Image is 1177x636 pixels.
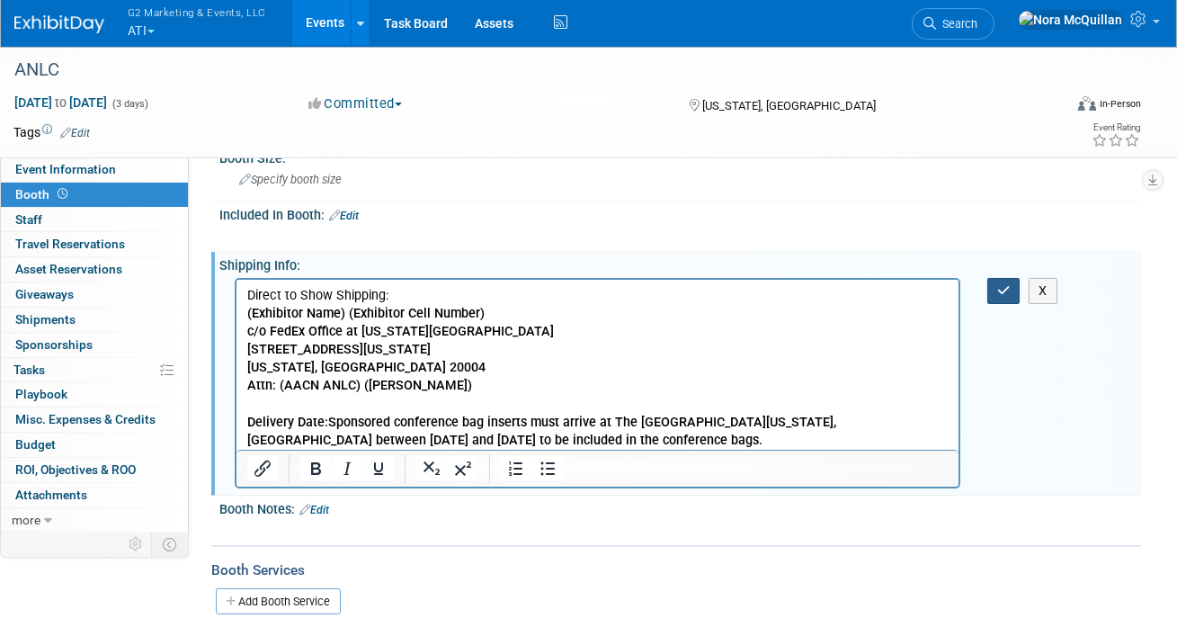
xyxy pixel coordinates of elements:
button: Bold [300,456,331,481]
button: Underline [363,456,394,481]
td: Personalize Event Tab Strip [120,533,152,556]
a: Edit [329,210,359,222]
span: more [12,513,40,527]
span: Booth not reserved yet [54,187,71,201]
button: Bullet list [532,456,563,481]
a: Giveaways [1,282,188,307]
span: Budget [15,437,56,452]
span: Travel Reservations [15,237,125,251]
a: Search [912,8,994,40]
div: Booth Notes: [219,496,1141,519]
span: Giveaways [15,287,74,301]
button: Subscript [416,456,447,481]
a: Sponsorships [1,333,188,357]
span: Search [936,17,977,31]
img: Nora McQuillan [1018,10,1123,30]
button: Insert/edit link [247,456,278,481]
span: [DATE] [DATE] [13,94,108,111]
img: ExhibitDay [14,15,104,33]
span: Playbook [15,387,67,401]
a: ROI, Objectives & ROO [1,458,188,482]
div: Included In Booth: [219,202,1141,225]
button: Committed [302,94,409,113]
a: Edit [60,127,90,139]
span: Attachments [15,488,87,502]
span: Shipments [15,312,76,327]
button: Italic [332,456,362,481]
div: In-Person [1099,97,1141,111]
span: Sponsorships [15,337,93,352]
a: Misc. Expenses & Credits [1,408,188,432]
a: Playbook [1,382,188,407]
td: Toggle Event Tabs [152,533,189,556]
a: Booth [1,183,188,207]
a: Shipments [1,308,188,332]
button: X [1029,278,1057,304]
a: Event Information [1,157,188,182]
div: Event Format [976,94,1141,121]
iframe: Rich Text Area [236,280,959,450]
a: Travel Reservations [1,232,188,256]
span: Staff [15,212,42,227]
span: Specify booth size [239,173,342,186]
span: ROI, Objectives & ROO [15,462,136,477]
span: Tasks [13,363,45,377]
img: Format-Inperson.png [1078,96,1096,111]
span: Asset Reservations [15,262,122,276]
button: Superscript [448,456,478,481]
a: Attachments [1,483,188,507]
a: Add Booth Service [216,588,341,614]
div: Event Rating [1092,123,1140,132]
span: to [52,95,69,110]
a: more [1,508,188,533]
span: Booth [15,187,71,202]
a: Budget [1,433,188,457]
button: Numbered list [501,456,531,481]
a: Edit [299,504,329,516]
span: Misc. Expenses & Credits [15,412,156,426]
a: Tasks [1,358,188,382]
span: [US_STATE], [GEOGRAPHIC_DATA] [702,99,876,112]
span: (3 days) [111,98,148,110]
div: ANLC [8,54,1045,86]
span: G2 Marketing & Events, LLC [128,3,266,22]
div: Shipping Info: [219,252,1141,274]
td: Tags [13,123,90,141]
span: Event Information [15,162,116,176]
a: Staff [1,208,188,232]
a: Asset Reservations [1,257,188,282]
div: Booth Services [211,560,1141,580]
